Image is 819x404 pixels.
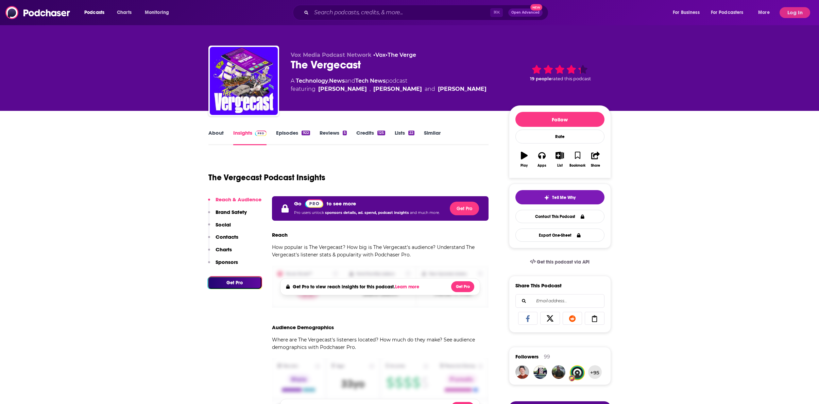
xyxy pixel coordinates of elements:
a: Vox [375,52,386,58]
button: Get Pro [451,281,474,292]
h3: Audience Demographics [272,324,334,331]
div: Bookmark [569,164,585,168]
div: Apps [538,164,546,168]
input: Email address... [521,294,599,307]
p: Brand Safety [216,209,247,215]
button: Get Pro [208,277,261,289]
span: Followers [515,353,539,360]
img: rubencavini [533,365,547,379]
span: Monitoring [145,8,169,17]
h3: Reach [272,232,288,238]
span: rated this podcast [551,76,591,81]
span: Vox Media Podcast Network [291,52,372,58]
button: List [551,147,568,172]
span: Get this podcast via API [537,259,590,265]
p: Social [216,221,231,228]
button: open menu [668,7,708,18]
img: The Vergecast [210,47,278,115]
div: Search followers [515,294,604,308]
span: Podcasts [84,8,104,17]
button: Follow [515,112,604,127]
a: Lists22 [395,130,414,145]
span: featuring [291,85,487,93]
a: Get this podcast via API [525,254,595,270]
button: Learn more [395,284,421,290]
button: open menu [706,7,753,18]
img: Podchaser Pro [255,131,267,136]
span: ⌘ K [490,8,503,17]
a: Nilay Patel [373,85,422,93]
img: User Badge Icon [568,375,575,382]
span: and [345,78,355,84]
p: to see more [327,200,356,207]
a: Share on Reddit [563,312,582,325]
img: tell me why sparkle [544,195,549,200]
button: open menu [140,7,178,18]
p: How popular is The Vergecast? How big is The Vergecast's audience? Understand The Vergecast's lis... [272,243,489,258]
button: Play [515,147,533,172]
div: 19 peoplerated this podcast [509,52,611,94]
span: sponsors details, ad. spend, podcast insights [325,211,410,215]
img: hardingxyz [552,365,565,379]
span: , [328,78,329,84]
img: Podchaser - Follow, Share and Rate Podcasts [5,6,71,19]
button: Sponsors [208,259,238,271]
div: A podcast [291,77,487,93]
p: Where are The Vergecast's listeners located? How much do they make? See audience demographics wit... [272,336,489,351]
span: More [758,8,770,17]
a: Pro website [305,199,324,208]
div: 125 [377,131,385,135]
span: • [373,52,386,58]
img: MikeCassidy [515,365,529,379]
span: For Podcasters [711,8,744,17]
button: Share [586,147,604,172]
a: About [208,130,224,145]
div: Play [521,164,528,168]
span: New [530,4,543,11]
a: Credits125 [356,130,385,145]
a: News [329,78,345,84]
a: Copy Link [585,312,604,325]
p: Charts [216,246,232,253]
a: Contact This Podcast [515,210,604,223]
div: Search podcasts, credits, & more... [299,5,555,20]
div: 99 [544,354,550,360]
span: For Business [673,8,700,17]
div: 5 [343,131,347,135]
img: jfpodcasts [570,366,584,380]
span: • [386,52,416,58]
button: Open AdvancedNew [508,9,543,17]
a: Share on Facebook [518,312,538,325]
button: Reach & Audience [208,196,261,209]
div: Share [591,164,600,168]
button: Apps [533,147,551,172]
p: Contacts [216,234,238,240]
a: Reviews5 [320,130,347,145]
button: Get Pro [450,202,479,215]
img: Podchaser Pro [305,199,324,208]
h3: Share This Podcast [515,282,562,289]
p: Go [294,200,302,207]
button: Charts [208,246,232,259]
a: InsightsPodchaser Pro [233,130,267,145]
a: Technology [296,78,328,84]
a: Share on X/Twitter [540,312,560,325]
button: Brand Safety [208,209,247,221]
button: Contacts [208,234,238,246]
span: and [425,85,435,93]
button: tell me why sparkleTell Me Why [515,190,604,204]
button: open menu [80,7,113,18]
input: Search podcasts, credits, & more... [311,7,490,18]
div: 22 [408,131,414,135]
button: +95 [588,365,602,379]
a: The Verge [388,52,416,58]
a: Charts [113,7,136,18]
span: 19 people [530,76,551,81]
button: Log In [780,7,810,18]
div: 922 [302,131,310,135]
